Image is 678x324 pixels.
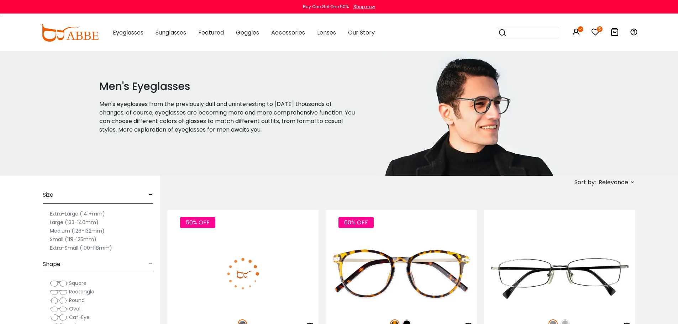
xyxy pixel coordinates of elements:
[198,28,224,37] span: Featured
[113,28,143,37] span: Eyeglasses
[50,209,105,218] label: Extra-Large (141+mm)
[43,256,61,273] span: Shape
[40,24,99,42] img: abbeglasses.com
[99,100,358,134] p: Men's eyeglasses from the previously dull and uninteresting to [DATE] thousands of changes, of co...
[50,218,99,227] label: Large (133-140mm)
[599,176,628,189] span: Relevance
[591,29,600,37] a: 5
[69,280,86,287] span: Square
[326,236,477,312] img: Tortoise Callie - Combination ,Universal Bridge Fit
[69,297,85,304] span: Round
[50,227,105,235] label: Medium (126-132mm)
[50,235,96,244] label: Small (119-125mm)
[50,314,68,321] img: Cat-Eye.png
[303,4,349,10] div: Buy One Get One 50%
[148,186,153,203] span: -
[50,244,112,252] label: Extra-Small (100-118mm)
[50,288,68,296] img: Rectangle.png
[271,28,305,37] span: Accessories
[350,4,375,10] a: Shop now
[50,280,68,287] img: Square.png
[50,297,68,304] img: Round.png
[338,217,374,228] span: 60% OFF
[597,26,603,32] i: 5
[353,4,375,10] div: Shop now
[180,217,215,228] span: 50% OFF
[484,236,635,312] img: Gun Gihon - Metal ,Adjust Nose Pads
[317,28,336,37] span: Lenses
[574,178,596,186] span: Sort by:
[348,28,375,37] span: Our Story
[69,288,94,295] span: Rectangle
[236,28,259,37] span: Goggles
[69,305,80,312] span: Oval
[43,186,53,203] span: Size
[99,80,358,93] h1: Men's Eyeglasses
[167,236,319,312] img: Striped Bason - Acetate ,Universal Bridge Fit
[376,51,557,176] img: men's eyeglasses
[50,306,68,313] img: Oval.png
[69,314,90,321] span: Cat-Eye
[156,28,186,37] span: Sunglasses
[148,256,153,273] span: -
